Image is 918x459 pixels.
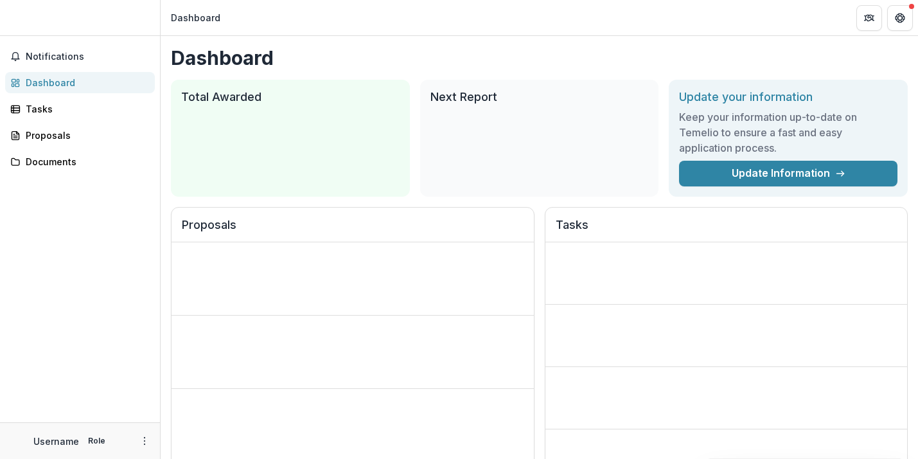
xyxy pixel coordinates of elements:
a: Documents [5,151,155,172]
a: Proposals [5,125,155,146]
p: Username [33,435,79,448]
a: Dashboard [5,72,155,93]
div: Proposals [26,129,145,142]
button: More [137,433,152,449]
div: Dashboard [26,76,145,89]
h2: Proposals [182,218,524,242]
div: Documents [26,155,145,168]
h1: Dashboard [171,46,908,69]
span: Notifications [26,51,150,62]
h2: Update your information [679,90,897,104]
h3: Keep your information up-to-date on Temelio to ensure a fast and easy application process. [679,109,897,156]
h2: Next Report [430,90,649,104]
button: Partners [856,5,882,31]
div: Tasks [26,102,145,116]
div: Dashboard [171,11,220,24]
p: Role [84,435,109,447]
button: Notifications [5,46,155,67]
a: Update Information [679,161,897,186]
a: Tasks [5,98,155,120]
h2: Total Awarded [181,90,400,104]
h2: Tasks [556,218,897,242]
button: Get Help [887,5,913,31]
nav: breadcrumb [166,8,225,27]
